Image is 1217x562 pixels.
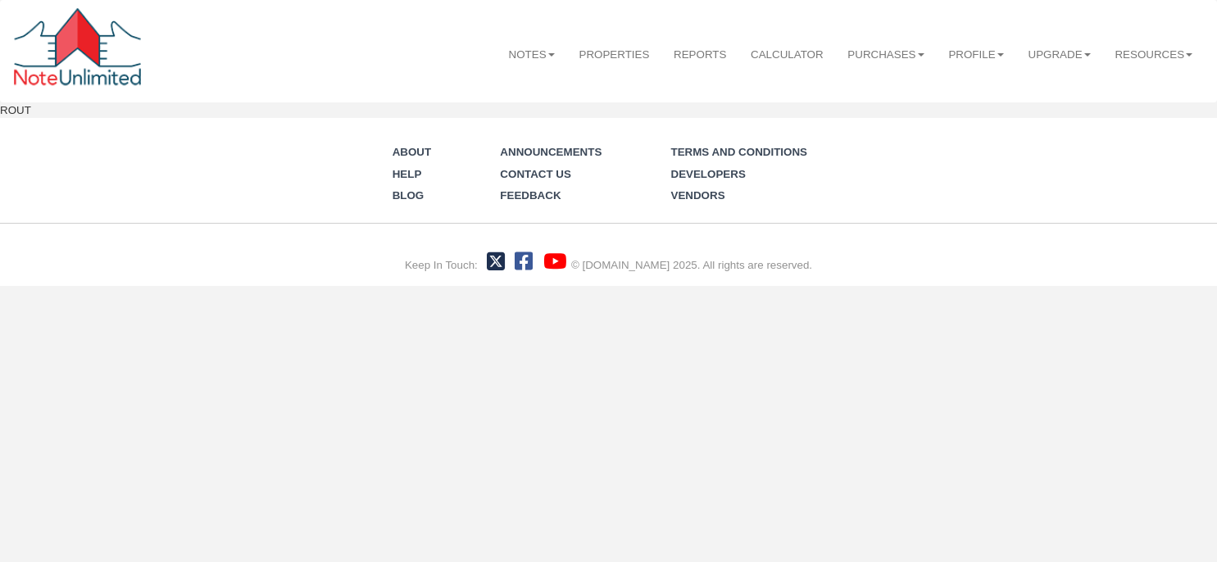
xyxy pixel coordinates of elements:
[497,34,567,75] a: Notes
[670,168,745,180] a: Developers
[661,34,738,75] a: Reports
[500,189,561,202] a: Feedback
[670,146,807,158] a: Terms and Conditions
[393,189,425,202] a: Blog
[1103,34,1206,75] a: Resources
[500,168,571,180] a: Contact Us
[738,34,835,75] a: Calculator
[1016,34,1103,75] a: Upgrade
[571,257,812,273] div: © [DOMAIN_NAME] 2025. All rights are reserved.
[567,34,662,75] a: Properties
[405,257,478,273] div: Keep In Touch:
[500,146,602,158] a: Announcements
[393,168,422,180] a: Help
[836,34,937,75] a: Purchases
[670,189,724,202] a: Vendors
[393,146,432,158] a: About
[937,34,1016,75] a: Profile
